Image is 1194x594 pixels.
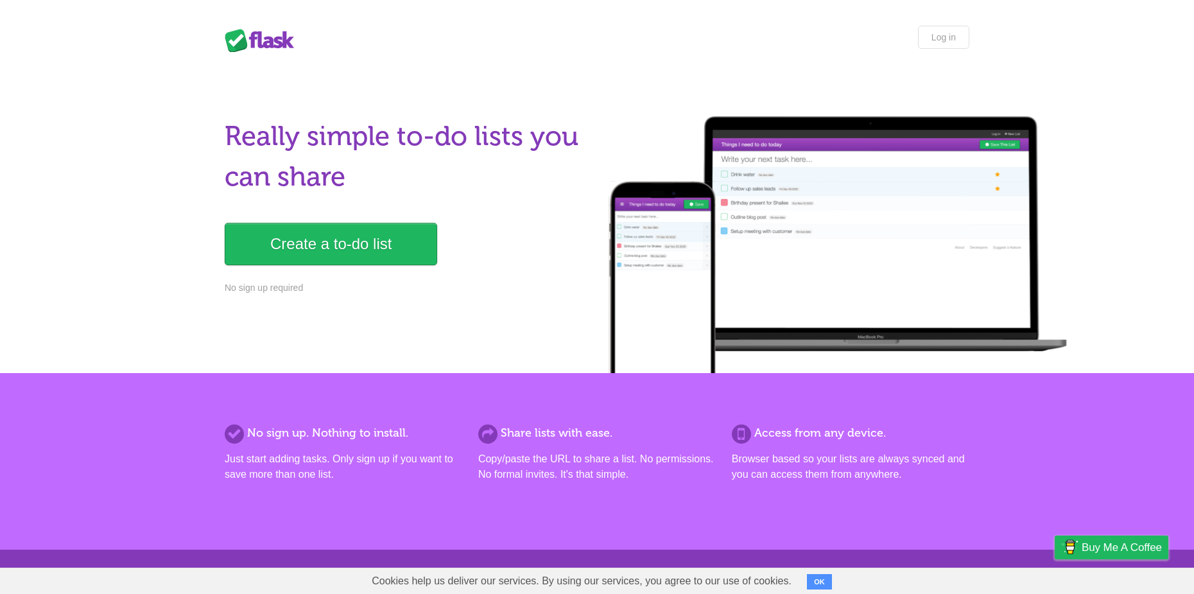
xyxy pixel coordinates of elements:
[225,116,589,197] h1: Really simple to-do lists you can share
[225,424,462,442] h2: No sign up. Nothing to install.
[225,281,589,295] p: No sign up required
[478,451,716,482] p: Copy/paste the URL to share a list. No permissions. No formal invites. It's that simple.
[1055,536,1168,559] a: Buy me a coffee
[225,29,302,52] div: Flask Lists
[478,424,716,442] h2: Share lists with ease.
[807,574,832,590] button: OK
[1082,536,1162,559] span: Buy me a coffee
[225,223,437,265] a: Create a to-do list
[359,568,804,594] span: Cookies help us deliver our services. By using our services, you agree to our use of cookies.
[1061,536,1078,558] img: Buy me a coffee
[918,26,969,49] a: Log in
[732,424,969,442] h2: Access from any device.
[732,451,969,482] p: Browser based so your lists are always synced and you can access them from anywhere.
[225,451,462,482] p: Just start adding tasks. Only sign up if you want to save more than one list.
